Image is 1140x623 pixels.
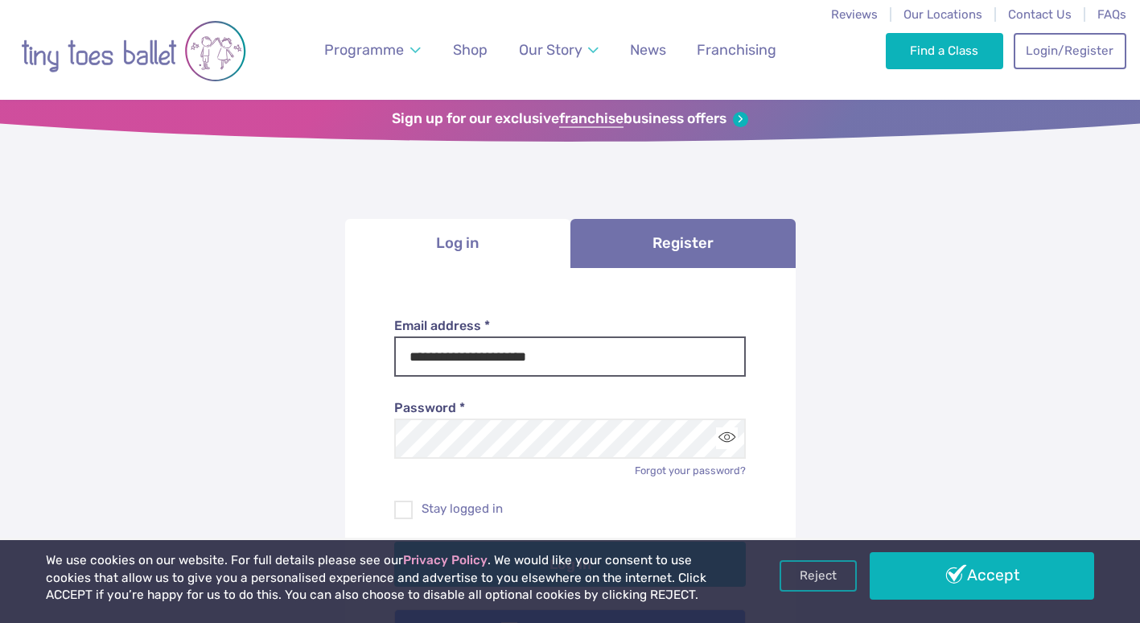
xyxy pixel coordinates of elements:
strong: franchise [559,110,624,128]
a: News [623,32,673,68]
a: Franchising [689,32,784,68]
a: Shop [446,32,495,68]
a: FAQs [1097,7,1126,22]
a: Programme [318,32,429,68]
span: Our Story [519,41,582,58]
a: Privacy Policy [403,553,488,567]
a: Our Story [512,32,607,68]
a: Contact Us [1008,7,1072,22]
p: We use cookies on our website. For full details please see our . We would like your consent to us... [46,552,727,604]
a: Sign up for our exclusivefranchisebusiness offers [392,110,748,128]
a: Find a Class [886,33,1004,68]
span: Shop [453,41,488,58]
button: Toggle password visibility [716,427,738,449]
label: Stay logged in [394,501,746,518]
a: Accept [870,552,1094,599]
a: Register [570,219,796,268]
label: Email address * [394,317,746,335]
label: Password * [394,399,746,417]
span: Franchising [697,41,776,58]
img: tiny toes ballet [21,10,246,92]
span: News [630,41,666,58]
a: Our Locations [903,7,982,22]
a: Reviews [831,7,878,22]
a: Reject [780,560,857,591]
span: Programme [324,41,404,58]
a: Login/Register [1014,33,1126,68]
a: Forgot your password? [635,464,746,477]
